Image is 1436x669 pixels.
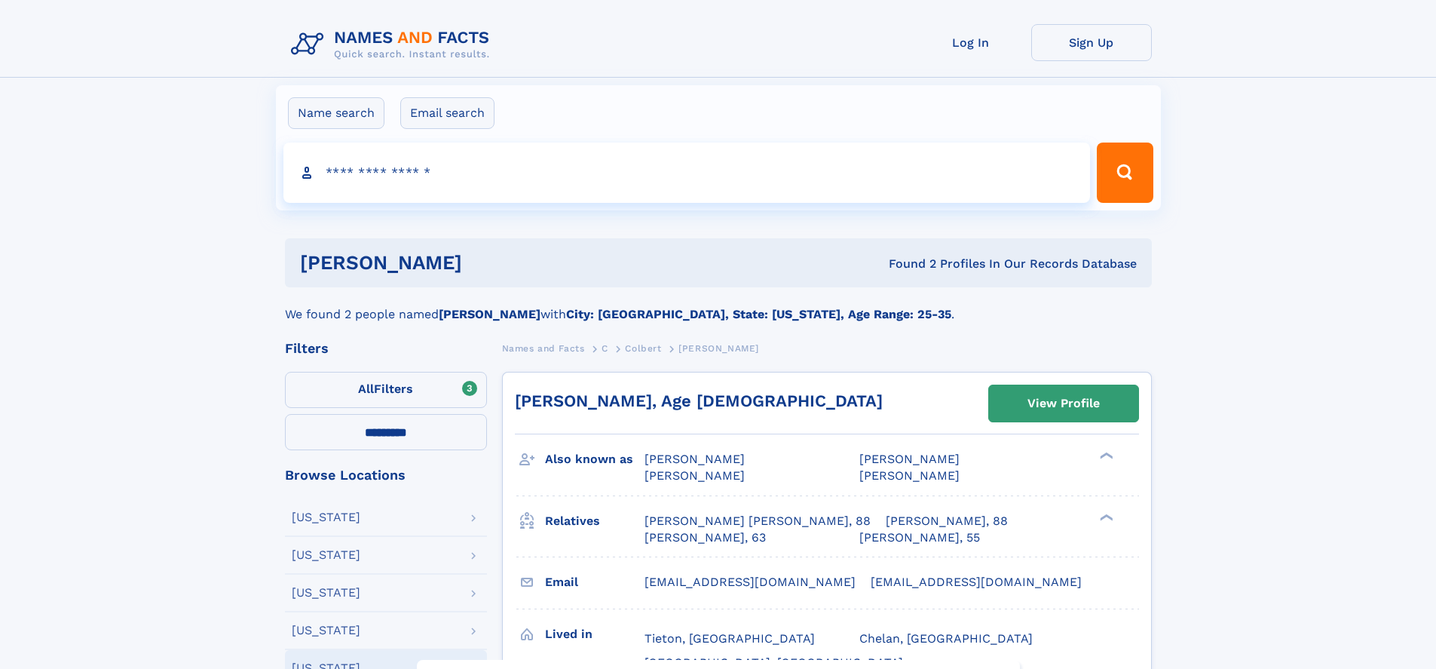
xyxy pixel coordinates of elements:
[285,372,487,408] label: Filters
[645,529,766,546] a: [PERSON_NAME], 63
[566,307,951,321] b: City: [GEOGRAPHIC_DATA], State: [US_STATE], Age Range: 25-35
[1097,143,1153,203] button: Search Button
[545,569,645,595] h3: Email
[545,508,645,534] h3: Relatives
[285,24,502,65] img: Logo Names and Facts
[675,256,1137,272] div: Found 2 Profiles In Our Records Database
[400,97,494,129] label: Email search
[292,549,360,561] div: [US_STATE]
[645,468,745,483] span: [PERSON_NAME]
[515,391,883,410] a: [PERSON_NAME], Age [DEMOGRAPHIC_DATA]
[871,575,1082,589] span: [EMAIL_ADDRESS][DOMAIN_NAME]
[859,529,980,546] a: [PERSON_NAME], 55
[645,631,815,646] span: Tieton, [GEOGRAPHIC_DATA]
[285,468,487,482] div: Browse Locations
[292,587,360,599] div: [US_STATE]
[288,97,384,129] label: Name search
[439,307,540,321] b: [PERSON_NAME]
[625,343,661,354] span: Colbert
[645,452,745,466] span: [PERSON_NAME]
[625,339,661,358] a: Colbert
[645,513,871,529] a: [PERSON_NAME] [PERSON_NAME], 88
[283,143,1091,203] input: search input
[859,631,1033,646] span: Chelan, [GEOGRAPHIC_DATA]
[545,447,645,472] h3: Also known as
[859,468,960,483] span: [PERSON_NAME]
[300,253,675,272] h1: [PERSON_NAME]
[602,343,608,354] span: C
[292,625,360,637] div: [US_STATE]
[502,339,585,358] a: Names and Facts
[285,287,1152,324] div: We found 2 people named with .
[859,452,960,466] span: [PERSON_NAME]
[886,513,1008,529] a: [PERSON_NAME], 88
[989,385,1138,422] a: View Profile
[1031,24,1152,61] a: Sign Up
[1096,512,1114,522] div: ❯
[285,342,487,355] div: Filters
[602,339,608,358] a: C
[358,382,374,396] span: All
[678,343,759,354] span: [PERSON_NAME]
[1096,451,1114,461] div: ❯
[292,511,360,523] div: [US_STATE]
[1027,386,1100,421] div: View Profile
[645,575,856,589] span: [EMAIL_ADDRESS][DOMAIN_NAME]
[911,24,1031,61] a: Log In
[545,621,645,647] h3: Lived in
